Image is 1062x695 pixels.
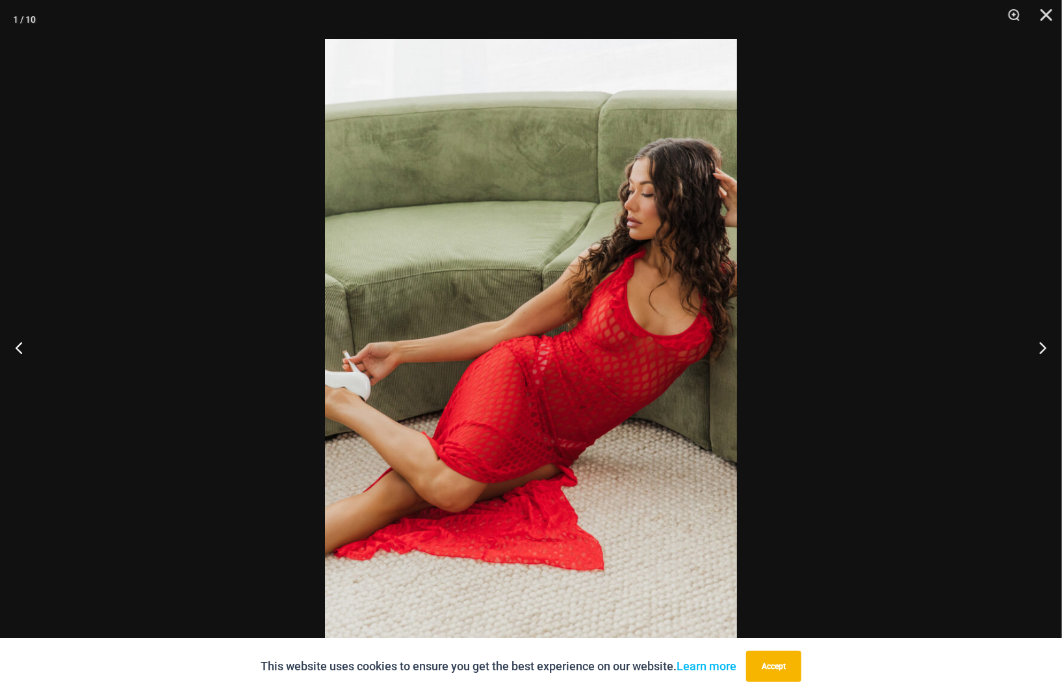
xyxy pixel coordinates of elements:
a: Learn more [677,659,736,673]
button: Accept [746,651,801,682]
button: Next [1013,315,1062,380]
div: 1 / 10 [13,10,36,29]
img: Sometimes Red 587 Dress 10 [325,39,737,656]
p: This website uses cookies to ensure you get the best experience on our website. [261,657,736,676]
